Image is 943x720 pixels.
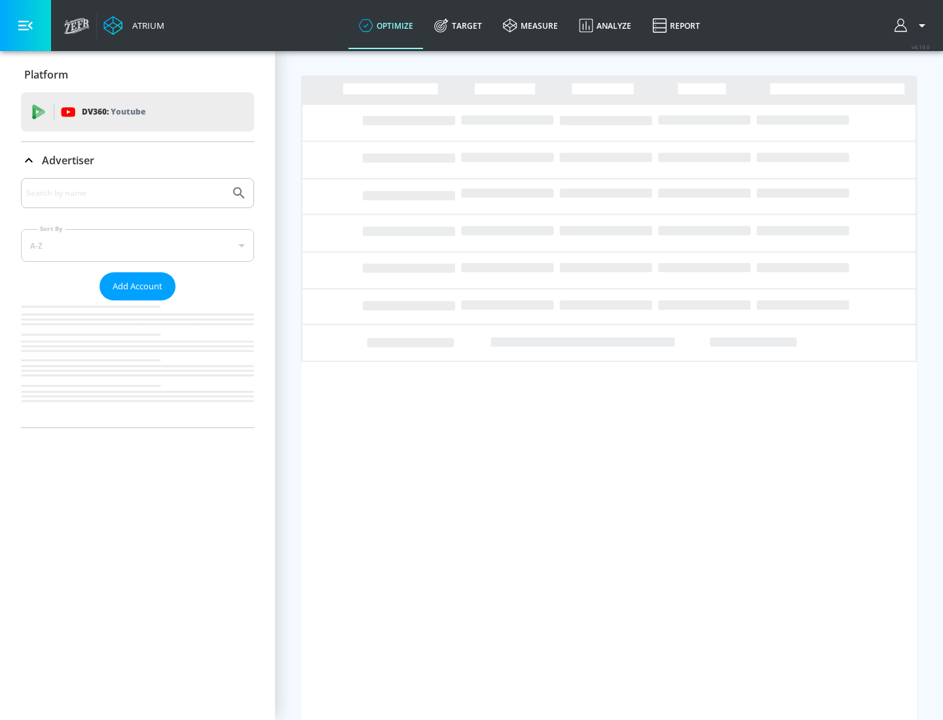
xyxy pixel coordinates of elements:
input: Search by name [26,185,225,202]
div: DV360: Youtube [21,92,254,132]
nav: list of Advertiser [21,300,254,427]
span: v 4.19.0 [912,43,930,50]
a: Analyze [568,2,642,49]
div: Advertiser [21,142,254,179]
p: Advertiser [42,153,94,168]
a: Report [642,2,711,49]
p: Platform [24,67,68,82]
a: optimize [348,2,424,49]
div: Platform [21,56,254,93]
button: Add Account [100,272,176,300]
a: measure [492,2,568,49]
p: DV360: [82,105,145,119]
a: Atrium [103,16,164,35]
div: Advertiser [21,178,254,427]
div: Atrium [127,20,164,31]
span: Add Account [113,279,162,294]
p: Youtube [111,105,145,118]
a: Target [424,2,492,49]
label: Sort By [37,225,65,233]
div: A-Z [21,229,254,262]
